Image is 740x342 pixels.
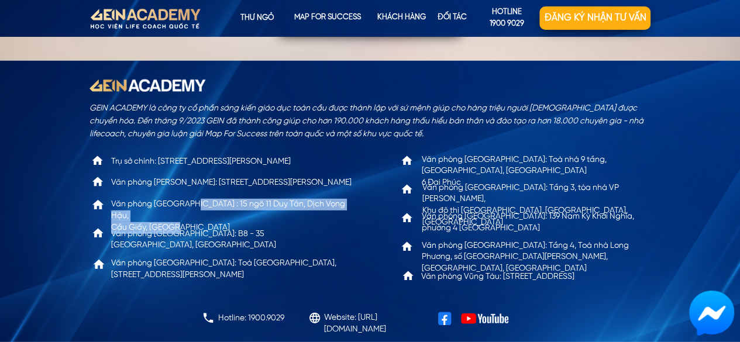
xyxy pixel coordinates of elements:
p: Văn phòng [GEOGRAPHIC_DATA]: Toà nhà 9 tầng, [GEOGRAPHIC_DATA], [GEOGRAPHIC_DATA] 6 Đại Phúc [422,154,648,189]
p: Văn phòng [GEOGRAPHIC_DATA]: 139 Nam Kỳ Khởi Nghĩa, phường 4 [GEOGRAPHIC_DATA] [422,211,648,234]
p: Văn phòng [GEOGRAPHIC_DATA]: Toà [GEOGRAPHIC_DATA], [STREET_ADDRESS][PERSON_NAME] [111,258,338,281]
div: GEIN ACADEMY là công ty cổ phần sáng kiến giáo dục toàn cầu được thành lập với sứ mệnh giúp cho h... [90,102,651,141]
p: Đối tác [426,6,479,30]
p: Thư ngỏ [221,6,292,30]
p: Văn phòng Vũng Tàu: [STREET_ADDRESS] [421,271,648,283]
p: Văn phòng [GEOGRAPHIC_DATA]: Tầng 3, tòa nhà VP [PERSON_NAME], Khu đô thị [GEOGRAPHIC_DATA], [GEO... [422,182,649,228]
p: Hotline: 1900.9029 [218,313,303,324]
p: Văn phòng [GEOGRAPHIC_DATA]: Tầng 4, Toà nhà Long Phương, số [GEOGRAPHIC_DATA][PERSON_NAME], [GEO... [422,240,648,275]
p: Văn phòng [GEOGRAPHIC_DATA] : 15 ngõ 11 Duy Tân, Dịch Vọng Hậu, Cầu Giấy, [GEOGRAPHIC_DATA] [111,199,354,233]
p: map for success [293,6,362,30]
p: Văn phòng [PERSON_NAME]: [STREET_ADDRESS][PERSON_NAME] [111,177,354,189]
p: Website: [URL][DOMAIN_NAME] [323,312,432,335]
p: Trụ sở chính: [STREET_ADDRESS][PERSON_NAME] [111,156,346,168]
p: Văn phòng [GEOGRAPHIC_DATA]: B8 - 35 [GEOGRAPHIC_DATA], [GEOGRAPHIC_DATA] [111,229,338,251]
p: Đăng ký nhận tư vấn [539,6,650,30]
p: hotline 1900 9029 [474,6,540,31]
a: hotline1900 9029 [474,6,540,30]
p: KHÁCH HÀNG [373,6,431,30]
